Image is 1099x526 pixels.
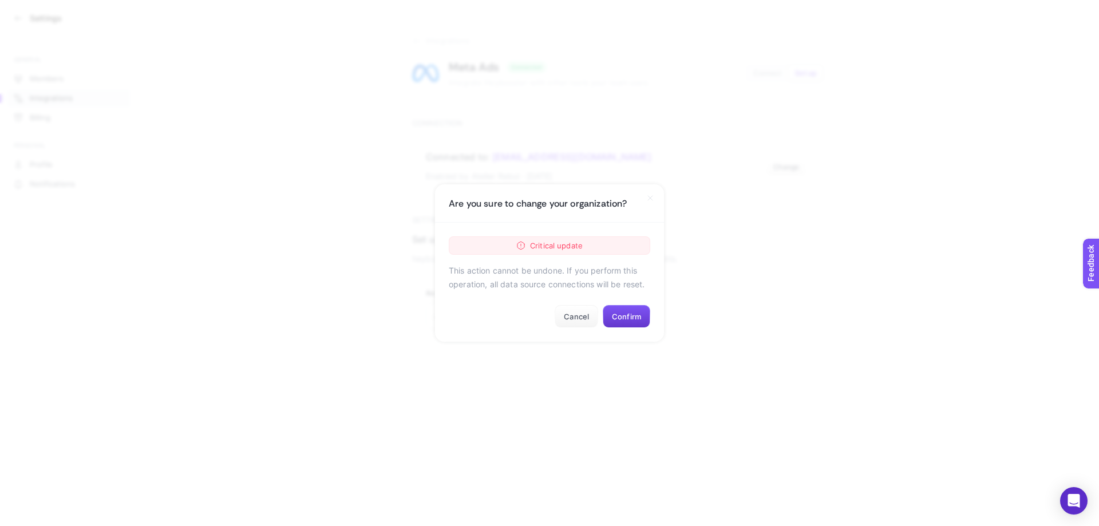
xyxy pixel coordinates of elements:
div: Open Intercom Messenger [1060,487,1088,515]
span: Critical update [530,239,583,252]
button: Confirm [603,305,650,328]
p: This action cannot be undone. If you perform this operation, all data source connections will be ... [449,264,650,291]
button: Cancel [555,305,598,328]
h1: Are you sure to change your organization? [449,198,627,209]
span: Feedback [7,3,44,13]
